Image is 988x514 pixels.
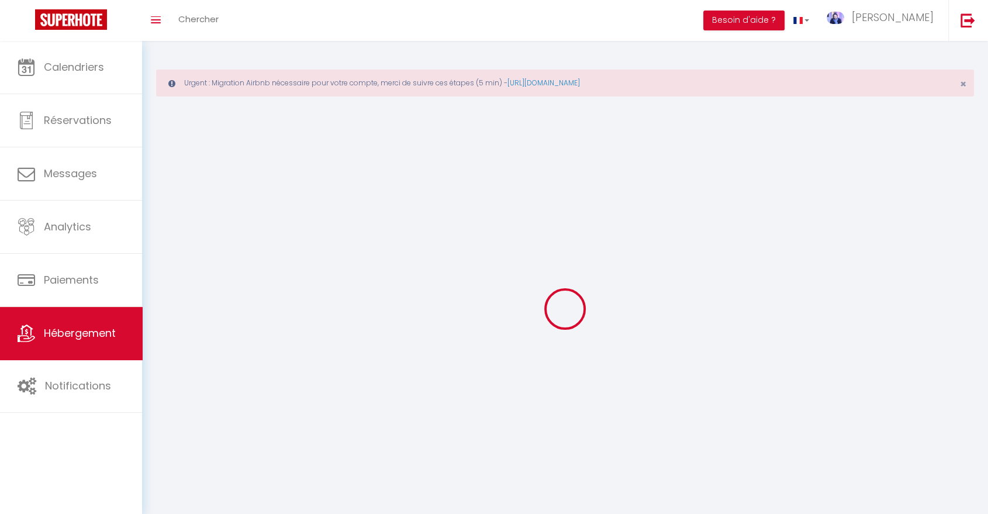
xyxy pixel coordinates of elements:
[960,77,966,91] span: ×
[703,11,785,30] button: Besoin d'aide ?
[35,9,107,30] img: Super Booking
[9,5,44,40] button: Ouvrir le widget de chat LiveChat
[827,12,844,24] img: ...
[178,13,219,25] span: Chercher
[507,78,580,88] a: [URL][DOMAIN_NAME]
[44,272,99,287] span: Paiements
[156,70,974,96] div: Urgent : Migration Airbnb nécessaire pour votre compte, merci de suivre ces étapes (5 min) -
[44,219,91,234] span: Analytics
[961,13,975,27] img: logout
[960,79,966,89] button: Close
[45,378,111,393] span: Notifications
[44,166,97,181] span: Messages
[44,113,112,127] span: Réservations
[852,10,934,25] span: [PERSON_NAME]
[44,60,104,74] span: Calendriers
[44,326,116,340] span: Hébergement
